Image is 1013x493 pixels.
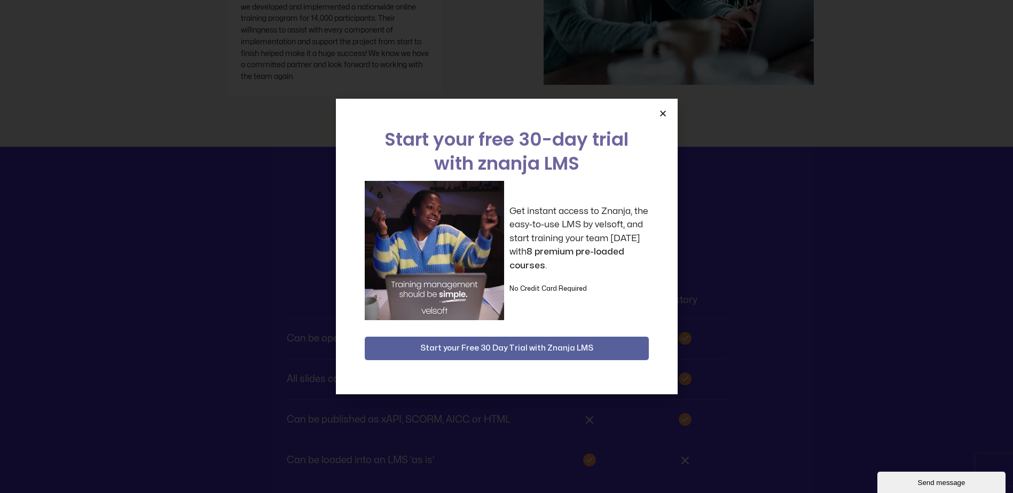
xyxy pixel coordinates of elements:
a: Close [659,109,667,117]
img: a woman sitting at her laptop dancing [365,181,504,320]
h2: Start your free 30-day trial with znanja LMS [365,128,649,176]
p: Get instant access to Znanja, the easy-to-use LMS by velsoft, and start training your team [DATE]... [509,204,649,273]
button: Start your Free 30 Day Trial with Znanja LMS [365,337,649,360]
strong: No Credit Card Required [509,285,587,292]
iframe: chat widget [877,470,1008,493]
strong: 8 premium pre-loaded courses [509,247,624,270]
span: Start your Free 30 Day Trial with Znanja LMS [420,342,593,355]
